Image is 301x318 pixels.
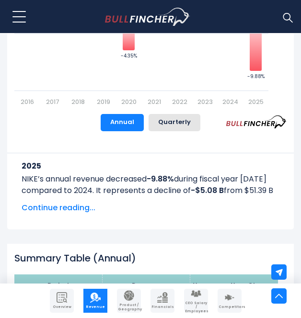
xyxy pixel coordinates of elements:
[197,97,213,106] text: 2023
[148,97,161,106] text: 2021
[22,202,279,214] span: Continue reading...
[84,305,106,309] span: Revenue
[190,274,278,297] th: Year-over-Year Change
[71,97,85,106] text: 2018
[248,97,264,106] text: 2025
[14,252,287,264] h2: Summary Table (Annual)
[83,289,107,313] a: Company Revenue
[46,97,59,106] text: 2017
[185,301,207,313] span: CEO Salary / Employees
[151,305,174,309] span: Financials
[22,173,279,208] p: NIKE’s annual revenue decreased during fiscal year [DATE] compared to 2024. It represents a decli...
[247,73,265,80] text: -9.88%
[101,114,144,131] button: Annual
[21,97,34,106] text: 2016
[184,289,208,313] a: Company Employees
[51,305,73,309] span: Overview
[172,97,187,106] text: 2022
[150,289,174,313] a: Company Financials
[218,289,242,313] a: Company Competitors
[147,173,174,184] b: -9.88%
[222,97,238,106] text: 2024
[14,274,102,297] th: Period
[105,8,191,26] img: Bullfincher logo
[50,289,74,313] a: Company Overview
[191,185,224,196] b: -$5.08 B
[117,289,141,313] a: Company Product/Geography
[22,160,279,172] h3: 2025
[118,303,140,311] span: Product / Geography
[105,8,208,26] a: Go to homepage
[102,274,190,297] th: Revenue
[149,114,200,131] button: Quarterly
[121,97,137,106] text: 2020
[219,305,241,309] span: Competitors
[97,97,110,106] text: 2019
[121,52,137,59] text: -4.35%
